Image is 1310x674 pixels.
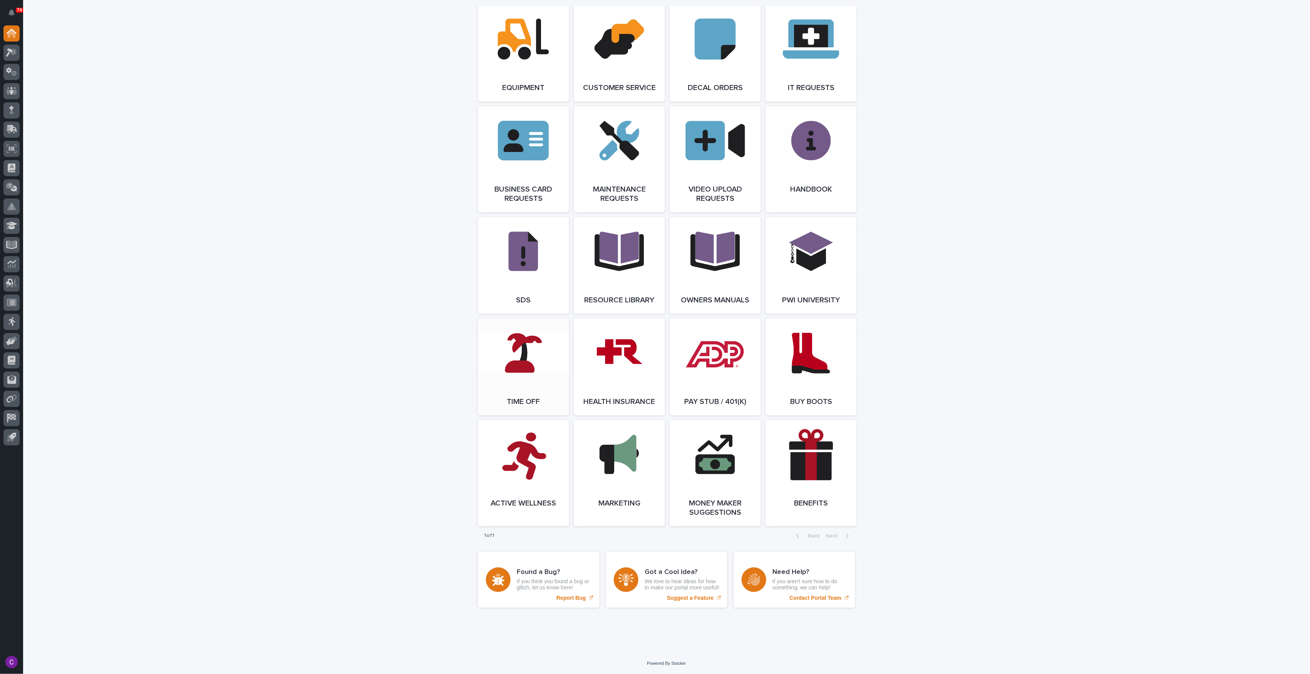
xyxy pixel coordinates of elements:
a: Resource Library [574,217,665,314]
a: Buy Boots [766,319,857,415]
a: Active Wellness [478,420,569,526]
p: If you aren't sure how to do something, we can help! [772,578,847,591]
a: Health Insurance [574,319,665,415]
p: We love to hear ideas for how to make our portal more useful! [645,578,719,591]
h3: Found a Bug? [517,568,591,577]
a: Owners Manuals [670,217,761,314]
p: Contact Portal Team [789,595,841,601]
a: Powered By Stacker [647,661,686,666]
a: Suggest a Feature [606,552,727,608]
h3: Got a Cool Idea? [645,568,719,577]
a: Maintenance Requests [574,106,665,212]
p: 1 of 1 [478,526,501,545]
p: 74 [17,7,22,13]
a: Business Card Requests [478,106,569,212]
a: Money Maker Suggestions [670,420,761,526]
button: Next [823,532,855,539]
a: IT Requests [766,5,857,102]
a: Benefits [766,420,857,526]
a: Report Bug [478,552,600,608]
a: Handbook [766,106,857,212]
span: Back [803,533,819,539]
a: Time Off [478,319,569,415]
a: Equipment [478,5,569,102]
button: users-avatar [3,654,20,670]
a: Pay Stub / 401(k) [670,319,761,415]
a: Decal Orders [670,5,761,102]
button: Notifications [3,5,20,21]
a: Contact Portal Team [734,552,855,608]
div: Notifications74 [10,9,20,22]
a: PWI University [766,217,857,314]
p: Suggest a Feature [667,595,714,601]
span: Next [826,533,843,539]
a: SDS [478,217,569,314]
h3: Need Help? [772,568,847,577]
a: Marketing [574,420,665,526]
p: Report Bug [556,595,586,601]
button: Back [790,532,823,539]
p: If you think you found a bug or glitch, let us know here! [517,578,591,591]
a: Video Upload Requests [670,106,761,212]
a: Customer Service [574,5,665,102]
